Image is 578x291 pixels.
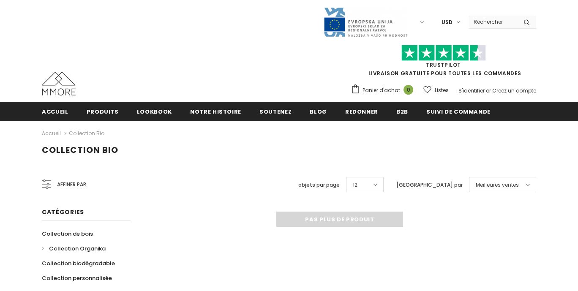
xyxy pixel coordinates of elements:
input: Search Site [469,16,517,28]
a: Panier d'achat 0 [351,84,417,97]
span: Lookbook [137,108,172,116]
span: Affiner par [57,180,86,189]
span: USD [442,18,453,27]
label: [GEOGRAPHIC_DATA] par [396,181,463,189]
span: Catégories [42,208,84,216]
a: Lookbook [137,102,172,121]
img: Cas MMORE [42,72,76,95]
span: Suivi de commande [426,108,491,116]
span: LIVRAISON GRATUITE POUR TOUTES LES COMMANDES [351,49,536,77]
a: Blog [310,102,327,121]
span: soutenez [259,108,292,116]
span: B2B [396,108,408,116]
a: Accueil [42,128,61,139]
a: Javni Razpis [323,18,408,25]
span: 0 [404,85,413,95]
a: Créez un compte [492,87,536,94]
img: Faites confiance aux étoiles pilotes [401,45,486,61]
a: Collection Organika [42,241,106,256]
a: S'identifier [458,87,485,94]
span: 12 [353,181,357,189]
a: B2B [396,102,408,121]
span: Collection Bio [42,144,118,156]
a: Collection Bio [69,130,104,137]
span: Collection de bois [42,230,93,238]
a: TrustPilot [426,61,461,68]
span: Redonner [345,108,378,116]
span: Blog [310,108,327,116]
a: Produits [87,102,119,121]
a: soutenez [259,102,292,121]
span: Panier d'achat [363,86,400,95]
span: Meilleures ventes [476,181,519,189]
span: Produits [87,108,119,116]
span: Accueil [42,108,68,116]
a: Collection personnalisée [42,271,112,286]
span: Listes [435,86,449,95]
span: Collection biodégradable [42,259,115,267]
a: Listes [423,83,449,98]
a: Notre histoire [190,102,241,121]
a: Collection biodégradable [42,256,115,271]
span: or [486,87,491,94]
a: Collection de bois [42,226,93,241]
span: Notre histoire [190,108,241,116]
a: Accueil [42,102,68,121]
a: Suivi de commande [426,102,491,121]
span: Collection personnalisée [42,274,112,282]
a: Redonner [345,102,378,121]
label: objets par page [298,181,340,189]
img: Javni Razpis [323,7,408,38]
span: Collection Organika [49,245,106,253]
